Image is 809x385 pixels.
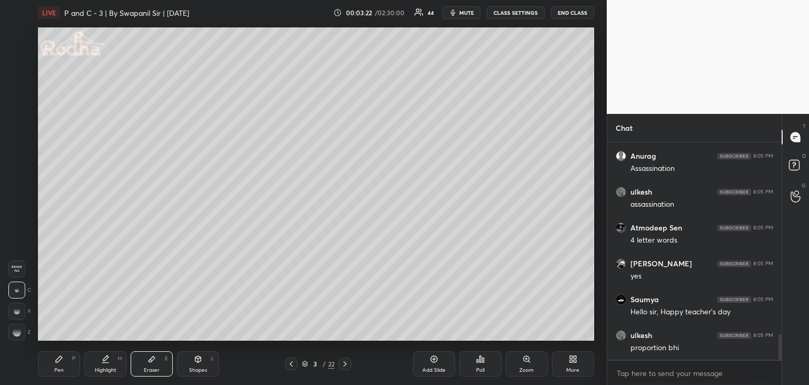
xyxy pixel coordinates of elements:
h6: Atmodeep Sen [630,223,682,233]
button: END CLASS [551,6,594,19]
div: 44 [428,10,434,15]
img: thumbnail.jpg [616,259,626,268]
h6: Saumya [630,295,659,304]
div: / [323,361,326,367]
div: Z [8,324,31,341]
div: Highlight [95,368,116,373]
img: 4P8fHbbgJtejmAAAAAElFTkSuQmCC [717,153,751,159]
img: default.png [616,151,626,161]
div: 3 [310,361,321,367]
h6: ulkesh [630,187,652,197]
h4: P and C - 3 | By Swapanil Sir | [DATE] [64,8,189,18]
img: 4P8fHbbgJtejmAAAAAElFTkSuQmCC [717,296,751,303]
img: thumbnail.jpg [616,223,626,233]
div: Poll [476,368,485,373]
div: Eraser [144,368,160,373]
h6: Anurag [630,151,656,161]
div: Pen [54,368,64,373]
div: P [72,356,75,361]
img: 4P8fHbbgJtejmAAAAAElFTkSuQmCC [717,225,751,231]
h6: ulkesh [630,331,652,340]
div: More [566,368,579,373]
span: Erase all [9,265,25,273]
button: CLASS SETTINGS [487,6,545,19]
div: 8:05 PM [753,189,773,195]
div: 4 letter words [630,235,773,246]
div: yes [630,271,773,282]
div: 8:05 PM [753,332,773,339]
div: Assassination [630,163,773,174]
div: LIVE [38,6,60,19]
div: assassination [630,199,773,210]
div: grid [607,142,782,360]
div: proportion bhi [630,343,773,353]
img: thumbnail.jpg [616,331,626,340]
div: E [165,356,168,361]
div: 8:05 PM [753,225,773,231]
h6: [PERSON_NAME] [630,259,692,268]
span: mute [459,9,474,16]
img: 4P8fHbbgJtejmAAAAAElFTkSuQmCC [717,189,751,195]
p: T [803,122,806,130]
div: 8:05 PM [753,153,773,159]
p: D [802,152,806,160]
p: G [802,181,806,189]
p: Chat [607,114,641,142]
div: 22 [328,359,334,369]
div: L [211,356,214,361]
div: 8:05 PM [753,261,773,267]
div: Hello sir, Happy teacher's day [630,307,773,317]
div: Add Slide [422,368,446,373]
div: H [118,356,122,361]
div: Zoom [519,368,534,373]
div: Shapes [189,368,207,373]
img: 4P8fHbbgJtejmAAAAAElFTkSuQmCC [717,261,751,267]
button: mute [442,6,480,19]
div: X [8,303,31,320]
div: 8:05 PM [753,296,773,303]
img: thumbnail.jpg [616,187,626,197]
img: thumbnail.jpg [616,295,626,304]
img: 4P8fHbbgJtejmAAAAAElFTkSuQmCC [717,332,751,339]
div: C [8,282,31,299]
